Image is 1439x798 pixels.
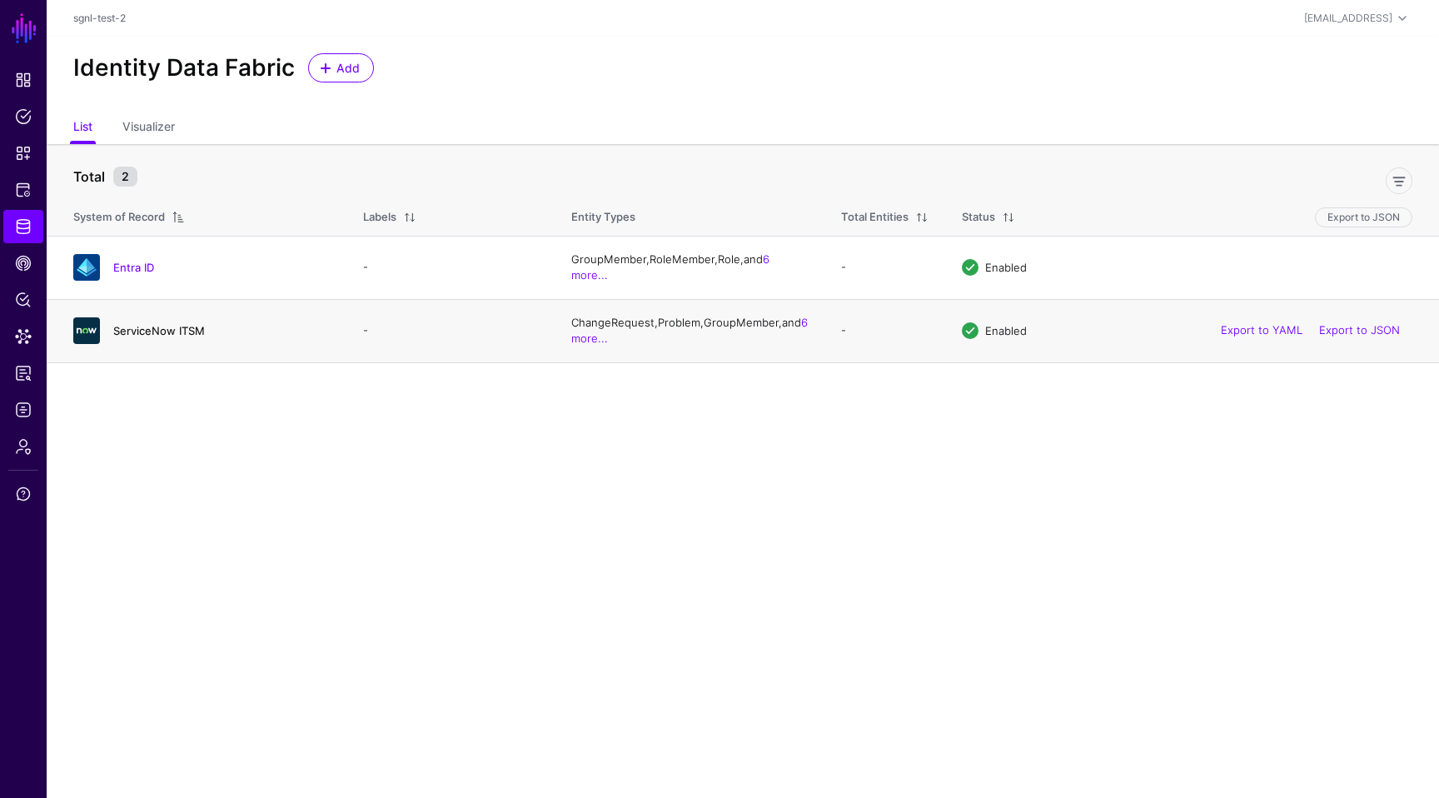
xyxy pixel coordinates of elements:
[73,209,165,226] div: System of Record
[985,260,1027,273] span: Enabled
[15,108,32,125] span: Policies
[3,63,43,97] a: Dashboard
[571,210,635,223] span: Entity Types
[15,145,32,162] span: Snippets
[15,438,32,455] span: Admin
[3,137,43,170] a: Snippets
[1315,207,1412,227] button: Export to JSON
[3,100,43,133] a: Policies
[113,167,137,187] small: 2
[3,320,43,353] a: Data Lens
[3,357,43,390] a: Reports
[841,209,909,226] div: Total Entities
[122,112,175,144] a: Visualizer
[555,236,824,299] td: GroupMember, RoleMember, Role, and
[15,401,32,418] span: Logs
[3,283,43,317] a: Policy Lens
[335,59,362,77] span: Add
[15,72,32,88] span: Dashboard
[10,10,38,47] a: SGNL
[346,299,555,362] td: -
[3,393,43,426] a: Logs
[15,182,32,198] span: Protected Systems
[1319,323,1400,337] a: Export to JSON
[73,112,92,144] a: List
[363,209,396,226] div: Labels
[346,236,555,299] td: -
[73,12,126,24] a: sgnl-test-2
[15,328,32,345] span: Data Lens
[15,486,32,502] span: Support
[1304,11,1392,26] div: [EMAIL_ADDRESS]
[824,236,945,299] td: -
[15,218,32,235] span: Identity Data Fabric
[15,292,32,308] span: Policy Lens
[113,261,154,274] a: Entra ID
[3,430,43,463] a: Admin
[824,299,945,362] td: -
[15,365,32,382] span: Reports
[73,168,105,185] strong: Total
[1221,323,1302,337] a: Export to YAML
[985,323,1027,337] span: Enabled
[3,210,43,243] a: Identity Data Fabric
[3,247,43,280] a: CAEP Hub
[73,254,100,281] img: svg+xml;base64,PHN2ZyB3aWR0aD0iNjQiIGhlaWdodD0iNjQiIHZpZXdCb3g9IjAgMCA2NCA2NCIgZmlsbD0ibm9uZSIgeG...
[73,54,295,82] h2: Identity Data Fabric
[15,255,32,272] span: CAEP Hub
[73,317,100,344] img: svg+xml;base64,PHN2ZyB3aWR0aD0iNjQiIGhlaWdodD0iNjQiIHZpZXdCb3g9IjAgMCA2NCA2NCIgZmlsbD0ibm9uZSIgeG...
[555,299,824,362] td: ChangeRequest, Problem, GroupMember, and
[308,53,374,82] a: Add
[962,209,995,226] div: Status
[113,324,205,337] a: ServiceNow ITSM
[3,173,43,207] a: Protected Systems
